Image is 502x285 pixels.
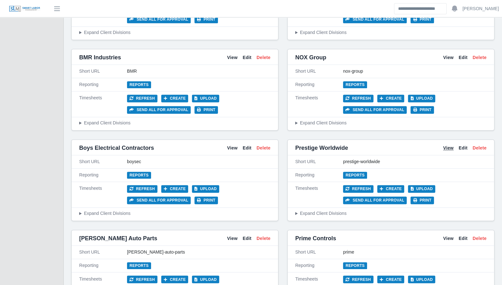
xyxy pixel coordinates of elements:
div: Timesheets [295,95,343,114]
a: Delete [257,235,270,242]
summary: Expand Client Divisions [295,29,486,36]
button: Refresh [127,185,157,193]
button: Send all for approval [127,196,191,204]
a: Edit [459,145,467,151]
button: Refresh [127,275,157,283]
summary: Expand Client Divisions [79,120,270,126]
button: Send all for approval [343,196,407,204]
div: Short URL [79,158,127,165]
button: Refresh [343,275,373,283]
div: Reporting [295,172,343,178]
summary: Expand Client Divisions [295,210,486,217]
button: Upload [192,275,219,283]
button: Print [410,106,434,114]
button: Refresh [127,95,157,102]
span: Prestige Worldwide [295,143,348,152]
button: Send all for approval [343,106,407,114]
div: prestige-worldwide [343,158,486,165]
div: Short URL [79,249,127,255]
summary: Expand Client Divisions [79,29,270,36]
a: Edit [243,54,251,61]
div: Short URL [79,68,127,75]
button: Upload [408,185,435,193]
button: Create [377,185,404,193]
input: Search [394,3,447,14]
a: [PERSON_NAME] [462,5,499,12]
button: Create [377,95,404,102]
button: Upload [408,275,435,283]
img: SLM Logo [9,5,41,12]
summary: Expand Client Divisions [295,120,486,126]
button: Print [194,16,218,23]
button: Create [161,95,188,102]
div: prime [343,249,486,255]
div: boysec [127,158,270,165]
button: Print [194,106,218,114]
div: nox-group [343,68,486,75]
div: Short URL [295,68,343,75]
a: Edit [243,235,251,242]
div: Reporting [79,262,127,269]
span: NOX Group [295,53,326,62]
button: Print [410,16,434,23]
span: Prime Controls [295,234,336,243]
button: Create [161,185,188,193]
a: Edit [459,235,467,242]
button: Send all for approval [127,16,191,23]
a: Reports [127,262,151,269]
a: Delete [473,235,486,242]
a: Reports [127,172,151,179]
div: Timesheets [295,185,343,204]
button: Upload [192,95,219,102]
div: Reporting [79,81,127,88]
div: Reporting [295,262,343,269]
a: Reports [127,81,151,88]
div: Reporting [295,81,343,88]
a: Delete [257,54,270,61]
button: Create [161,275,188,283]
button: Upload [408,95,435,102]
button: Upload [192,185,219,193]
span: BMR Industries [79,53,121,62]
button: Print [410,196,434,204]
a: Reports [343,81,367,88]
a: View [227,235,238,242]
a: View [443,235,454,242]
a: Edit [243,145,251,151]
a: View [443,54,454,61]
a: Delete [257,145,270,151]
a: View [227,54,238,61]
a: View [443,145,454,151]
button: Refresh [343,95,373,102]
div: Short URL [295,249,343,255]
div: Short URL [295,158,343,165]
button: Print [194,196,218,204]
div: BMR [127,68,270,75]
button: Create [377,275,404,283]
a: Delete [473,145,486,151]
span: [PERSON_NAME] Auto Parts [79,234,157,243]
a: Reports [343,262,367,269]
span: Boys Electrical Contractors [79,143,154,152]
a: Edit [459,54,467,61]
a: View [227,145,238,151]
button: Send all for approval [127,106,191,114]
a: Reports [343,172,367,179]
button: Refresh [343,185,373,193]
summary: Expand Client Divisions [79,210,270,217]
div: Reporting [79,172,127,178]
div: Timesheets [79,95,127,114]
button: Send all for approval [343,16,407,23]
a: Delete [473,54,486,61]
div: Timesheets [79,185,127,204]
div: [PERSON_NAME]-auto-parts [127,249,270,255]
